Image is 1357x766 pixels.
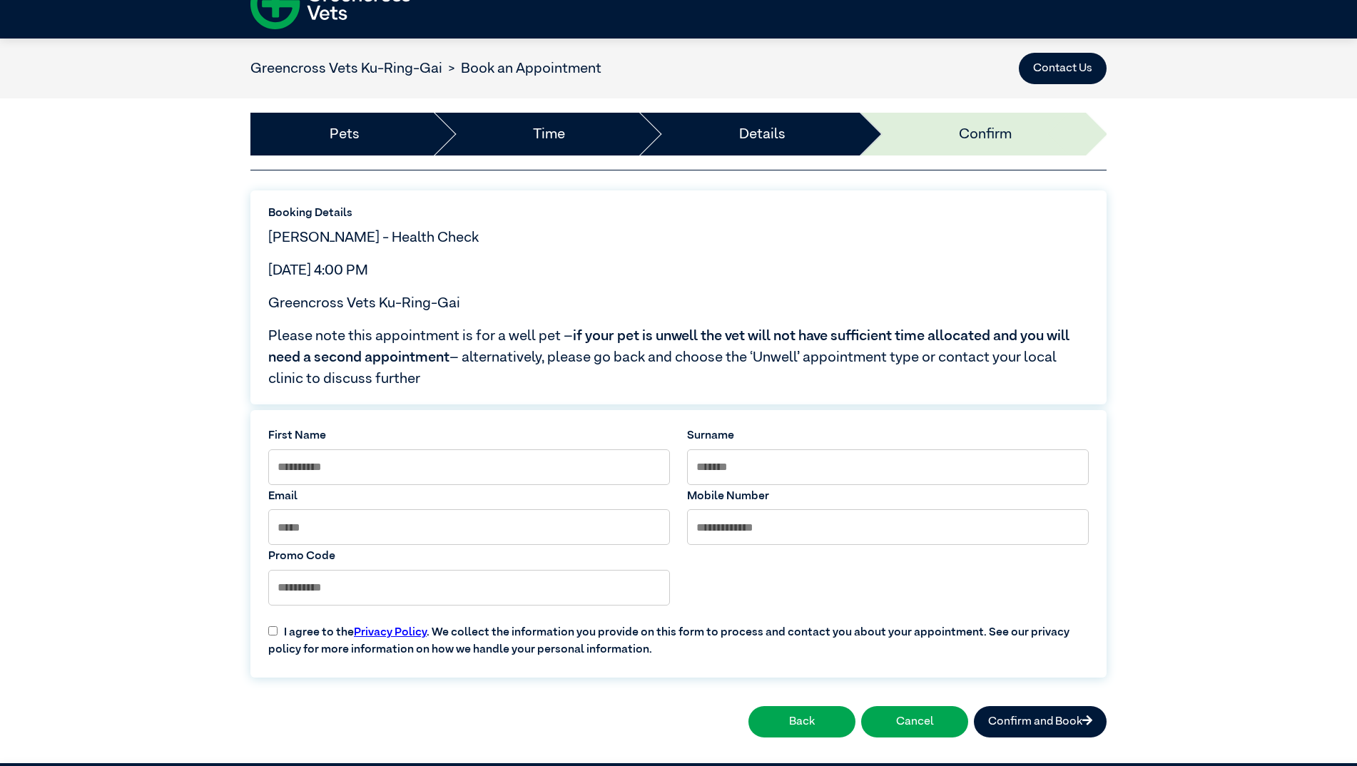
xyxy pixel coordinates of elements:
[1019,53,1107,84] button: Contact Us
[250,58,601,79] nav: breadcrumb
[268,230,479,245] span: [PERSON_NAME] - Health Check
[268,296,460,310] span: Greencross Vets Ku-Ring-Gai
[260,613,1097,658] label: I agree to the . We collect the information you provide on this form to process and contact you a...
[354,627,427,638] a: Privacy Policy
[442,58,601,79] li: Book an Appointment
[687,427,1089,444] label: Surname
[250,61,442,76] a: Greencross Vets Ku-Ring-Gai
[687,488,1089,505] label: Mobile Number
[268,263,368,277] span: [DATE] 4:00 PM
[268,626,278,635] input: I agree to thePrivacy Policy. We collect the information you provide on this form to process and ...
[748,706,855,737] button: Back
[861,706,968,737] button: Cancel
[268,205,1089,222] label: Booking Details
[268,548,670,565] label: Promo Code
[268,325,1089,389] span: Please note this appointment is for a well pet – – alternatively, please go back and choose the ‘...
[533,123,565,145] a: Time
[739,123,786,145] a: Details
[974,706,1107,737] button: Confirm and Book
[268,488,670,505] label: Email
[268,427,670,444] label: First Name
[330,123,360,145] a: Pets
[268,329,1069,364] span: if your pet is unwell the vet will not have sufficient time allocated and you will need a second ...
